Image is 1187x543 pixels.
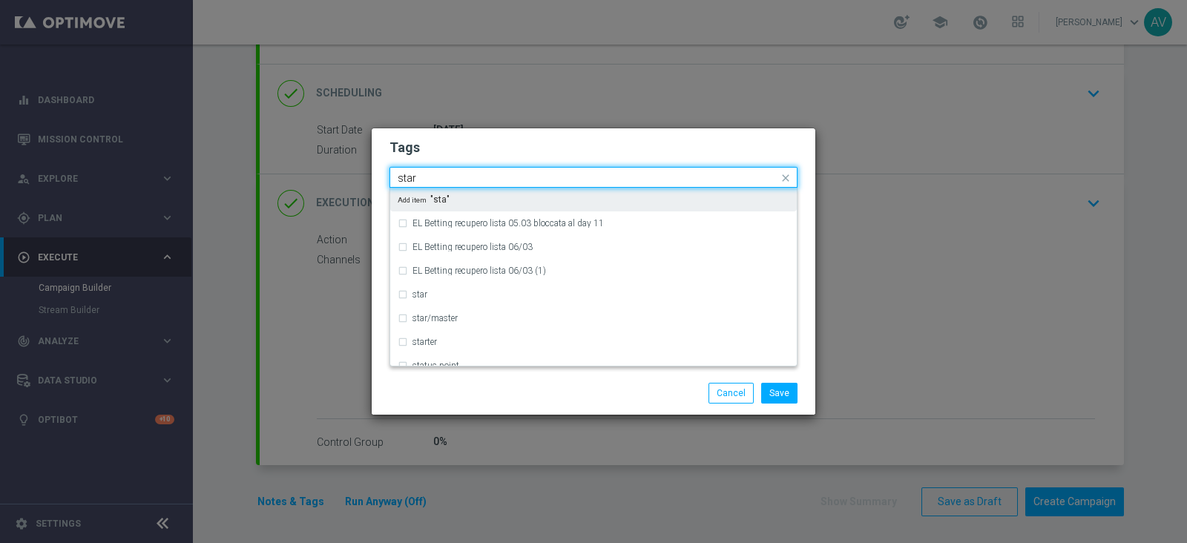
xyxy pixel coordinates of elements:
ng-dropdown-panel: Options list [389,188,798,366]
label: EL Betting recupero lista 06/03 [412,243,533,251]
label: star [412,290,427,299]
div: EL Betting recupero lista 06/03 [398,235,789,259]
div: star [398,283,789,306]
div: EL Betting recupero lista 05.03 bloccata al day 11 [398,211,789,235]
h2: Tags [389,139,798,157]
button: Save [761,383,798,404]
label: EL Betting recupero lista 06/03 (1) [412,266,546,275]
div: status point [398,354,789,378]
label: star/master [412,314,458,323]
span: "sta" [398,195,450,204]
div: star/master [398,306,789,330]
button: Cancel [708,383,754,404]
label: status point [412,361,459,370]
label: starter [412,338,437,346]
div: starter [398,330,789,354]
span: Add item [398,196,430,204]
div: EL Betting recupero lista 06/03 (1) [398,259,789,283]
label: EL Betting recupero lista 05.03 bloccata al day 11 [412,219,604,228]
